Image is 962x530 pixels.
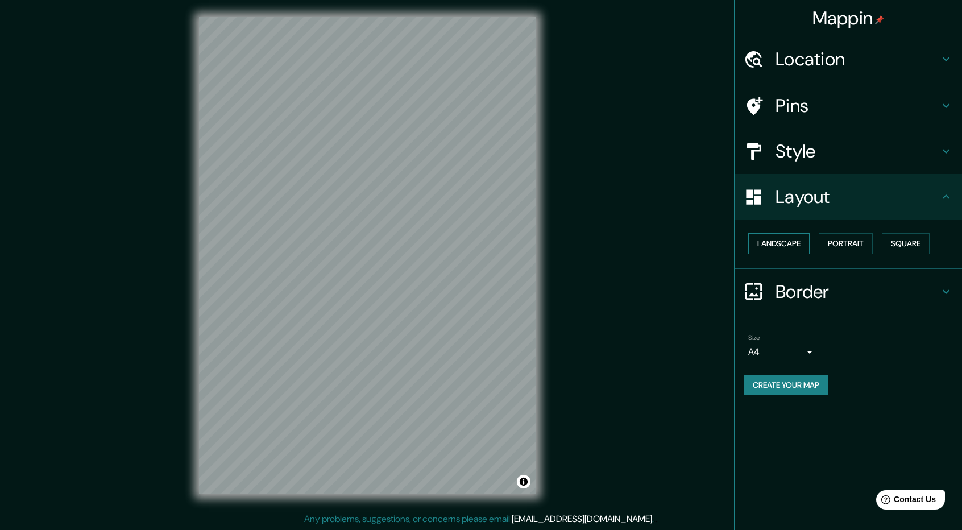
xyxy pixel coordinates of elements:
div: . [654,512,656,526]
h4: Border [776,280,939,303]
button: Landscape [748,233,810,254]
div: Style [735,129,962,174]
button: Square [882,233,930,254]
div: Location [735,36,962,82]
h4: Pins [776,94,939,117]
h4: Location [776,48,939,71]
iframe: Help widget launcher [861,486,949,517]
div: Border [735,269,962,314]
div: Layout [735,174,962,220]
h4: Style [776,140,939,163]
h4: Mappin [812,7,885,30]
h4: Layout [776,185,939,208]
div: Pins [735,83,962,129]
canvas: Map [199,17,536,494]
div: A4 [748,343,816,361]
p: Any problems, suggestions, or concerns please email . [304,512,654,526]
button: Portrait [819,233,873,254]
img: pin-icon.png [875,15,884,24]
a: [EMAIL_ADDRESS][DOMAIN_NAME] [512,513,652,525]
div: . [656,512,658,526]
button: Toggle attribution [517,475,530,488]
button: Create your map [744,375,828,396]
label: Size [748,333,760,342]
